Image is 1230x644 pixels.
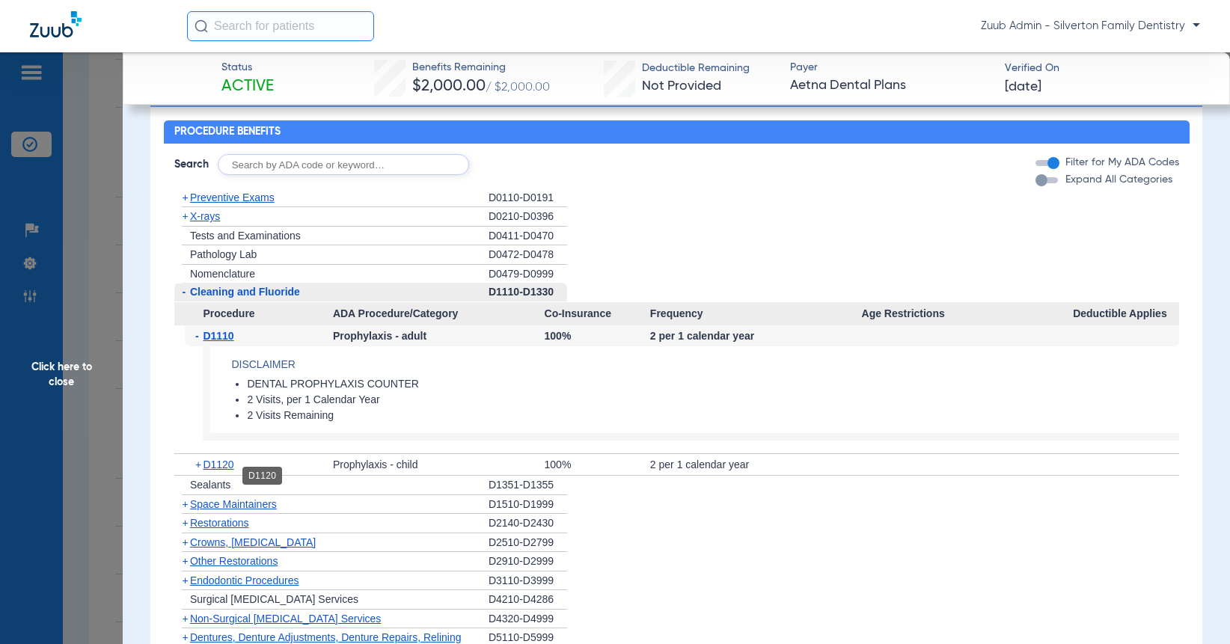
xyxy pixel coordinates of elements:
span: $2,000.00 [412,79,486,94]
span: Preventive Exams [190,191,275,203]
img: Search Icon [195,19,208,33]
div: D2510-D2799 [489,533,567,553]
li: 2 Visits, per 1 Calendar Year [247,393,1178,407]
li: 2 Visits Remaining [247,409,1178,423]
span: Age Restrictions [862,302,1074,326]
span: + [182,536,188,548]
div: 100% [545,325,650,346]
div: Prophylaxis - adult [333,325,545,346]
span: Expand All Categories [1065,174,1172,185]
span: + [182,555,188,567]
span: Payer [790,60,991,76]
div: D1110-D1330 [489,283,567,302]
span: D1110 [203,330,233,342]
div: Prophylaxis - child [333,454,545,475]
span: Endodontic Procedures [190,574,299,586]
div: D1510-D1999 [489,495,567,515]
span: Cleaning and Fluoride [190,286,300,298]
span: Surgical [MEDICAL_DATA] Services [190,593,358,605]
span: + [182,517,188,529]
div: D3110-D3999 [489,571,567,591]
div: D0472-D0478 [489,245,567,265]
span: X-rays [190,210,220,222]
span: / $2,000.00 [486,82,550,93]
h4: Disclaimer [231,357,1178,372]
span: Not Provided [642,79,721,93]
span: Non-Surgical [MEDICAL_DATA] Services [190,613,381,625]
div: D0110-D0191 [489,188,567,208]
span: ADA Procedure/Category [333,302,545,326]
div: D2910-D2999 [489,552,567,571]
span: + [182,613,188,625]
span: Procedure [174,302,333,326]
div: 2 per 1 calendar year [650,454,862,475]
h2: Procedure Benefits [164,120,1190,144]
span: Deductible Applies [1073,302,1178,326]
span: + [182,574,188,586]
span: - [195,325,204,346]
span: + [182,191,188,203]
span: Space Maintainers [190,498,277,510]
div: D1120 [242,467,282,485]
span: Benefits Remaining [412,60,550,76]
div: D4210-D4286 [489,590,567,610]
img: Zuub Logo [30,11,82,37]
span: Verified On [1005,61,1206,76]
span: D1120 [203,459,233,470]
span: [DATE] [1005,78,1041,96]
span: Deductible Remaining [642,61,750,76]
div: D1351-D1355 [489,476,567,495]
span: + [182,631,188,643]
span: Dentures, Denture Adjustments, Denture Repairs, Relining [190,631,462,643]
span: Restorations [190,517,249,529]
span: Pathology Lab [190,248,257,260]
div: D4320-D4999 [489,610,567,629]
div: D0479-D0999 [489,265,567,283]
span: Sealants [190,479,230,491]
span: - [182,286,186,298]
span: Other Restorations [190,555,278,567]
div: D0210-D0396 [489,207,567,227]
span: Search [174,157,209,172]
span: Nomenclature [190,268,255,280]
span: + [182,210,188,222]
div: D2140-D2430 [489,514,567,533]
span: Crowns, [MEDICAL_DATA] [190,536,316,548]
input: Search for patients [187,11,374,41]
span: Status [221,60,274,76]
span: Frequency [650,302,862,326]
label: Filter for My ADA Codes [1062,155,1179,171]
span: Co-Insurance [545,302,650,326]
span: + [182,498,188,510]
span: + [195,454,204,475]
span: Zuub Admin - Silverton Family Dentistry [981,19,1200,34]
input: Search by ADA code or keyword… [218,154,469,175]
div: D0411-D0470 [489,227,567,246]
span: Tests and Examinations [190,230,301,242]
div: 2 per 1 calendar year [650,325,862,346]
div: 100% [545,454,650,475]
li: DENTAL PROPHYLAXIS COUNTER [247,378,1178,391]
span: Aetna Dental Plans [790,76,991,95]
span: Active [221,76,274,97]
